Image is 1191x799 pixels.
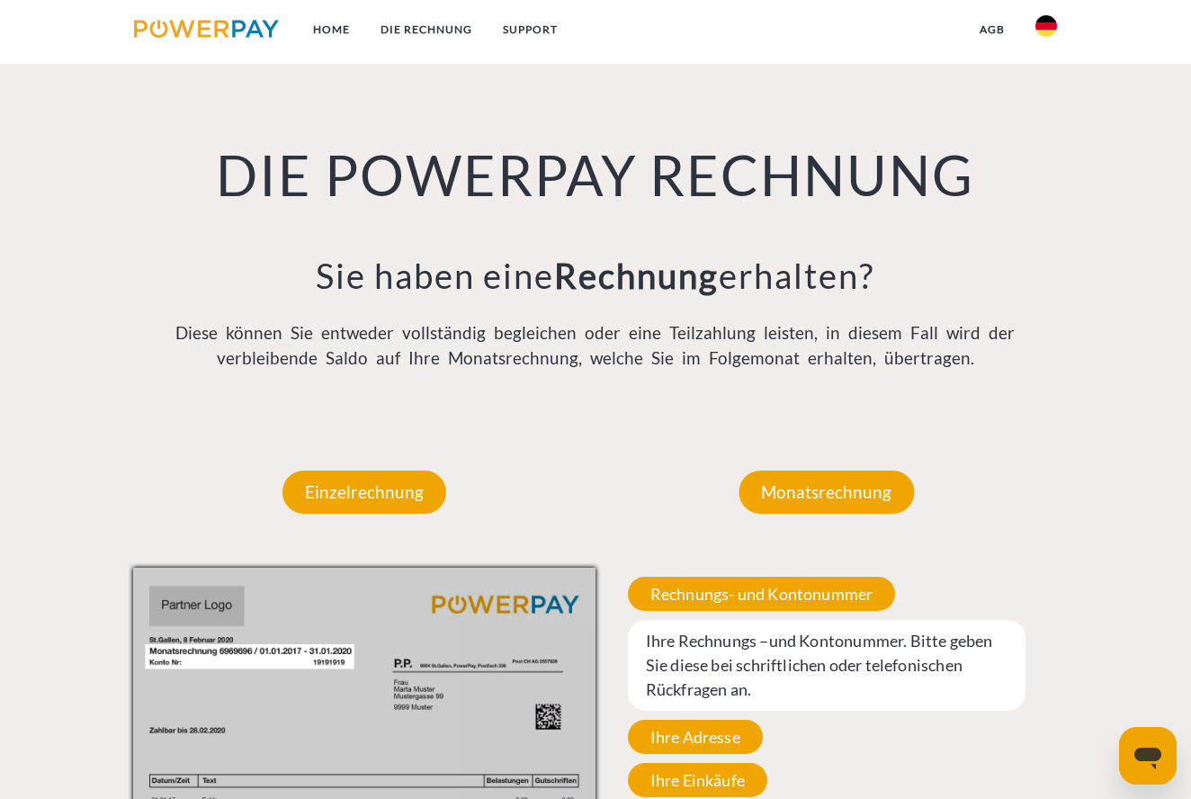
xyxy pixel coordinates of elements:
a: Home [298,13,365,46]
span: Ihre Rechnungs –und Kontonummer. Bitte geben Sie diese bei schriftlichen oder telefonischen Rückf... [628,620,1025,711]
p: Monatsrechnung [739,471,914,514]
p: Einzelrechnung [282,471,446,514]
a: DIE RECHNUNG [365,13,488,46]
h1: DIE POWERPAY RECHNUNG [133,141,1057,211]
span: Ihre Adresse [628,720,763,754]
b: Rechnung [554,255,719,296]
img: logo-powerpay.svg [134,20,279,38]
span: Rechnungs- und Kontonummer [628,577,896,611]
img: de [1035,15,1057,37]
iframe: Schaltfläche zum Öffnen des Messaging-Fensters [1119,727,1177,785]
a: SUPPORT [488,13,573,46]
h3: Sie haben eine erhalten? [133,255,1057,298]
a: agb [964,13,1020,46]
p: Diese können Sie entweder vollständig begleichen oder eine Teilzahlung leisten, in diesem Fall wi... [133,320,1057,372]
span: Ihre Einkäufe [628,763,767,797]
